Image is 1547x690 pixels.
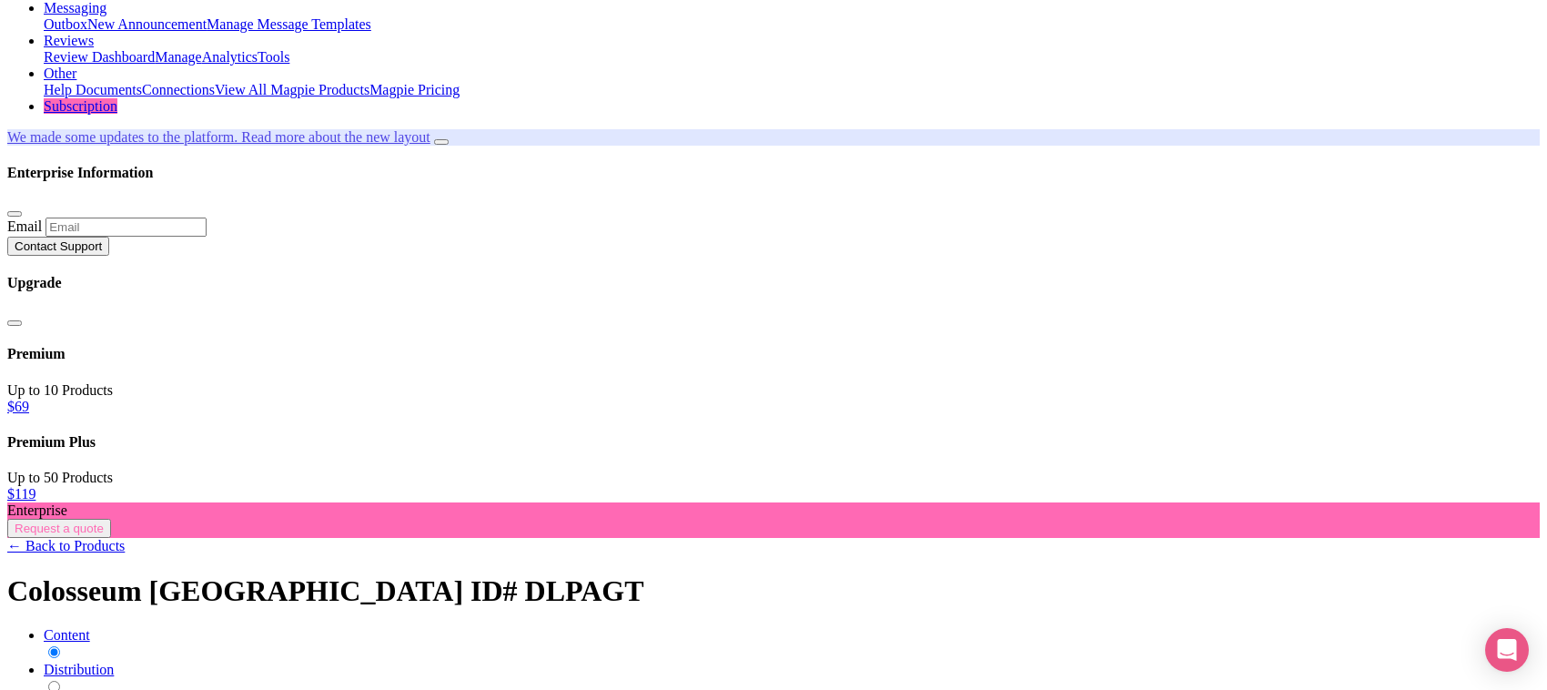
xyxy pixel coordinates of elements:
button: Close [7,211,22,217]
button: Close announcement [434,139,449,145]
input: Email [45,218,207,237]
div: Up to 10 Products [7,382,1540,399]
span: ID# DLPAGT [470,574,644,607]
span: Request a quote [15,522,104,535]
a: Subscription [44,98,117,114]
h4: Premium [7,346,1540,362]
a: New Announcement [87,16,207,32]
span: Colosseum [GEOGRAPHIC_DATA] [7,574,463,607]
a: $69 [7,399,29,414]
button: Close [7,320,22,326]
div: Up to 50 Products [7,470,1540,486]
a: Distribution [44,662,114,677]
div: Open Intercom Messenger [1485,628,1529,672]
a: Help Documents [44,82,142,97]
a: Content [44,627,90,643]
a: Tools [258,49,289,65]
button: Contact Support [7,237,109,256]
label: Email [7,218,42,234]
a: ← Back to Products [7,538,125,553]
a: View All Magpie Products [215,82,369,97]
a: Reviews [44,33,94,48]
a: $119 [7,486,35,502]
a: Other [44,66,76,81]
a: Connections [142,82,215,97]
a: Manage Message Templates [207,16,371,32]
h4: Enterprise Information [7,165,1540,181]
button: Request a quote [7,519,111,538]
a: Analytics [202,49,258,65]
a: Review Dashboard [44,49,155,65]
a: We made some updates to the platform. Read more about the new layout [7,129,430,145]
a: Magpie Pricing [369,82,460,97]
a: Outbox [44,16,87,32]
a: Manage [155,49,202,65]
h4: Premium Plus [7,434,1540,451]
h4: Upgrade [7,275,1540,291]
div: Enterprise [7,502,1540,519]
